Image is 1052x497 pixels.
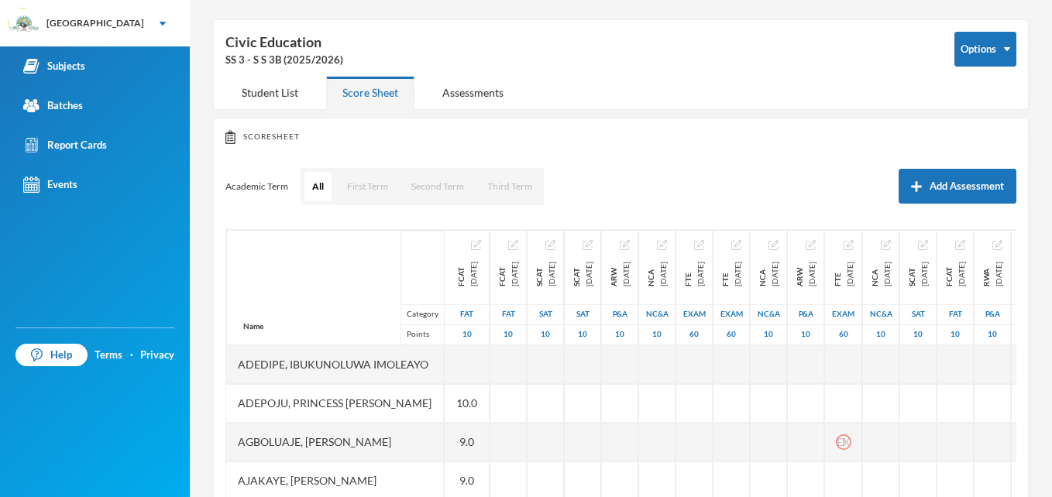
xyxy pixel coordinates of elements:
div: Research work and Assignment [980,262,1005,286]
a: Terms [95,348,122,363]
span: FCAT [455,262,467,286]
button: Edit Assessment [657,238,667,251]
div: 10 [1012,324,1047,344]
div: Notecheck And Attendance [639,304,675,324]
img: edit [918,240,928,250]
button: Edit Assessment [918,238,928,251]
div: Examination [676,304,712,324]
div: Project And Assignment [602,304,638,324]
div: Student List [225,76,315,109]
div: Scoresheet [225,130,1016,144]
button: Edit Assessment [992,238,1002,251]
div: 10 [788,324,823,344]
div: 60 [825,324,861,344]
div: 9.0 [445,423,490,461]
div: Adepoju, Princess [PERSON_NAME] [226,384,444,423]
p: Academic Term [225,180,288,193]
div: Score Sheet [326,76,414,109]
div: Assignment and Research Work [793,262,818,286]
div: 10 [639,324,675,344]
div: 10 [490,324,526,344]
span: NCA [756,262,768,286]
div: 10.0 [445,384,490,423]
button: Second Term [404,172,472,201]
span: ARW [793,262,806,286]
div: Note Check and Attendance [756,262,781,286]
img: edit [657,240,667,250]
div: First Assessment Test [937,304,973,324]
i: icon: exclamation-circle [836,434,851,450]
div: Examination [825,304,861,324]
div: Second Assessment Test [900,304,936,324]
button: Edit Assessment [545,238,555,251]
span: FCAT [943,262,955,286]
button: All [304,172,332,201]
div: SS 3 - S S 3B (2025/2026) [225,53,931,68]
div: 10 [528,324,563,344]
div: 10 [975,324,1010,344]
div: 10 [751,324,786,344]
div: Subjects [23,58,85,74]
div: First Continuous Assessment Test [943,262,968,286]
div: Failed [837,434,850,450]
span: SCAT [570,262,583,286]
img: edit [844,240,854,250]
button: Edit Assessment [844,238,854,251]
div: 10 [445,324,489,344]
div: First Continuous Assessment Test [496,262,521,286]
button: Edit Assessment [806,238,816,251]
img: edit [992,240,1002,250]
div: Second Continuous Assessment Test [906,262,930,286]
div: Batches [23,98,83,114]
div: Notecheck and Attendance [868,262,893,286]
div: First Assessment Test [445,304,489,324]
img: edit [694,240,704,250]
div: Name [227,308,280,344]
button: Edit Assessment [955,238,965,251]
div: 10 [937,324,973,344]
div: 10 [900,324,936,344]
img: edit [806,240,816,250]
img: edit [955,240,965,250]
div: Note Check and Attendance [645,262,669,286]
button: Edit Assessment [583,238,593,251]
a: Help [15,344,88,367]
span: RWA [980,262,992,286]
div: · [130,348,133,363]
div: Points [401,324,444,344]
div: Second Continuous Assessment Test [570,262,595,286]
div: Second Continuous Assessment Test [533,262,558,286]
div: Agboluaje, [PERSON_NAME] [226,423,444,461]
img: edit [731,240,741,250]
div: [GEOGRAPHIC_DATA] [46,16,144,30]
span: NCA [645,262,657,286]
div: First Term Examination [682,262,706,286]
div: Project And Assignment [788,304,823,324]
span: FTE [831,262,844,286]
img: edit [768,240,779,250]
div: Examination [713,304,749,324]
span: SCAT [906,262,918,286]
span: FTE [719,262,731,286]
span: ARW [607,262,620,286]
div: Civic Education [225,32,931,68]
img: edit [471,240,481,250]
button: Edit Assessment [471,238,481,251]
button: Edit Assessment [508,238,518,251]
div: Events [23,177,77,193]
div: First Assessment Test [490,304,526,324]
button: Add Assessment [899,169,1016,204]
div: Notecheck And Attendance [751,304,786,324]
span: SCAT [533,262,545,286]
div: 10 [602,324,638,344]
div: Report Cards [23,137,107,153]
img: logo [9,9,40,39]
div: Assignment and Research Work [607,262,632,286]
button: Third Term [480,172,540,201]
div: Adedipe, Ibukunoluwa Imoleayo [226,345,444,384]
img: edit [508,240,518,250]
button: Edit Assessment [768,238,779,251]
span: FTE [682,262,694,286]
button: Edit Assessment [881,238,891,251]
